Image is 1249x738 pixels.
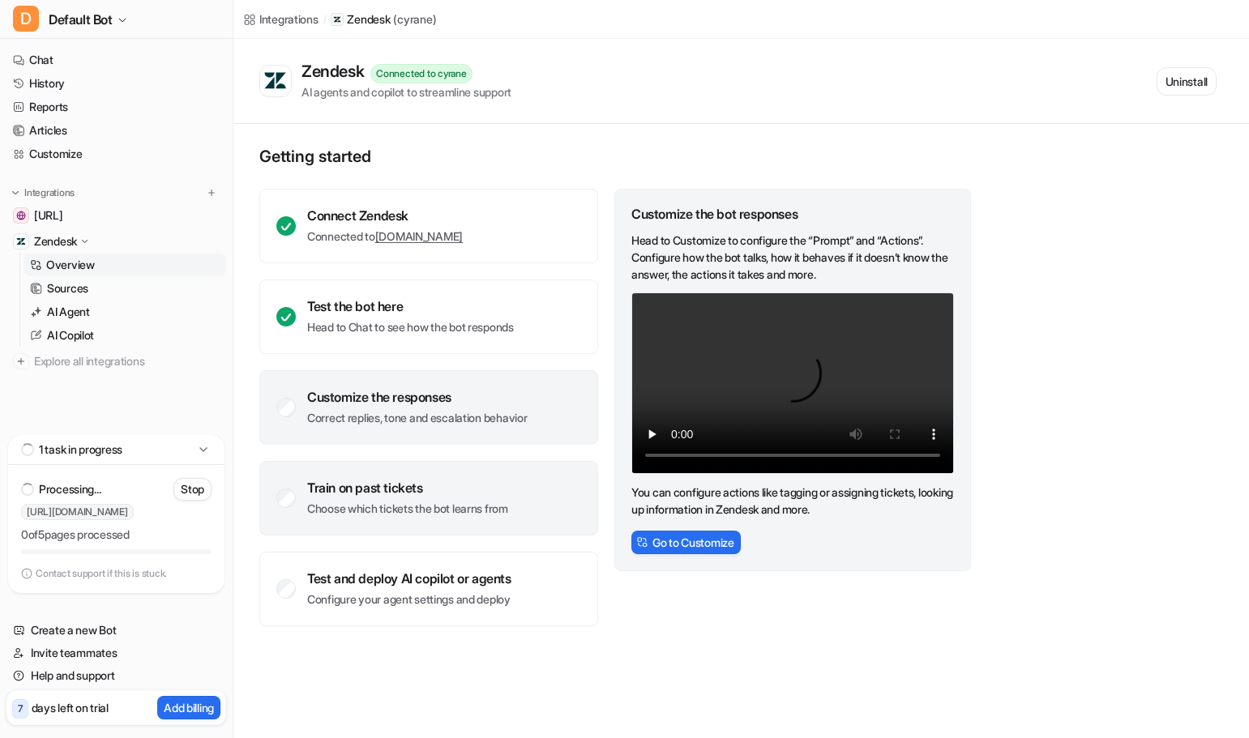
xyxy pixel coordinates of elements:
div: Integrations [259,11,319,28]
div: Customize the bot responses [631,206,954,222]
a: Integrations [243,11,319,28]
p: Add billing [164,699,214,716]
p: You can configure actions like tagging or assigning tickets, looking up information in Zendesk an... [631,484,954,518]
div: AI agents and copilot to streamline support [302,83,511,100]
a: Explore all integrations [6,350,226,373]
span: [URL] [34,207,63,224]
p: Configure your agent settings and deploy [307,591,511,608]
p: Zendesk [34,233,77,250]
span: Explore all integrations [34,348,220,374]
a: Articles [6,119,226,142]
a: Help and support [6,664,226,687]
div: Test the bot here [307,298,514,314]
div: Test and deploy AI copilot or agents [307,570,511,587]
a: Sources [24,277,226,300]
p: Sources [47,280,88,296]
p: days left on trial [32,699,109,716]
p: Zendesk [347,11,390,28]
a: Reports [6,96,226,118]
button: Integrations [6,185,79,201]
img: dashboard.eesel.ai [16,211,26,220]
p: 1 task in progress [39,442,122,458]
p: Contact support if this is stuck. [36,567,167,580]
button: Stop [173,478,212,501]
a: Zendesk(cyrane) [331,11,436,28]
video: Your browser does not support the video tag. [631,292,954,474]
a: Overview [24,254,226,276]
p: 0 of 5 pages processed [21,527,212,543]
div: Customize the responses [307,389,527,405]
img: Zendesk [16,237,26,246]
p: AI Copilot [47,327,94,343]
p: 7 [18,702,23,716]
p: ( cyrane ) [393,11,436,28]
button: Uninstall [1157,67,1217,96]
div: Zendesk [302,62,370,81]
img: menu_add.svg [206,187,217,198]
img: expand menu [10,187,21,198]
a: Chat [6,49,226,71]
a: AI Agent [24,301,226,323]
p: Correct replies, tone and escalation behavior [307,410,527,426]
a: Invite teammates [6,642,226,664]
a: Customize [6,143,226,165]
p: Connected to [307,228,463,245]
img: explore all integrations [13,353,29,369]
a: History [6,72,226,95]
p: Choose which tickets the bot learns from [307,501,508,517]
p: Overview [46,257,95,273]
a: [DOMAIN_NAME] [375,229,463,243]
img: Zendesk logo [263,71,288,91]
button: Add billing [157,696,220,719]
div: Train on past tickets [307,480,508,496]
p: AI Agent [47,304,90,320]
span: [URL][DOMAIN_NAME] [21,504,134,520]
p: Processing... [39,481,101,497]
div: Connect Zendesk [307,207,463,224]
p: Getting started [259,147,973,166]
p: Head to Customize to configure the “Prompt” and “Actions”. Configure how the bot talks, how it be... [631,232,954,283]
a: AI Copilot [24,324,226,347]
p: Stop [181,481,204,497]
p: Integrations [24,186,75,199]
span: D [13,6,39,32]
a: Create a new Bot [6,619,226,642]
img: CstomizeIcon [636,536,648,548]
a: dashboard.eesel.ai[URL] [6,204,226,227]
div: Connected to cyrane [370,64,472,83]
p: Head to Chat to see how the bot responds [307,319,514,335]
span: Default Bot [49,8,113,31]
span: / [323,12,327,27]
button: Go to Customize [631,531,741,554]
